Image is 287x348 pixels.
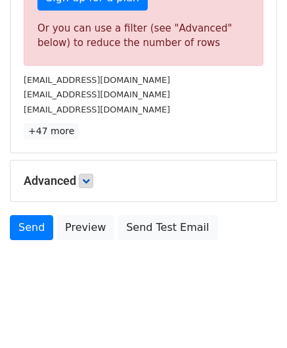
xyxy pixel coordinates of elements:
small: [EMAIL_ADDRESS][DOMAIN_NAME] [24,89,170,99]
small: [EMAIL_ADDRESS][DOMAIN_NAME] [24,105,170,114]
a: Send Test Email [118,215,217,240]
h5: Advanced [24,174,263,188]
a: Preview [56,215,114,240]
small: [EMAIL_ADDRESS][DOMAIN_NAME] [24,75,170,85]
div: Or you can use a filter (see "Advanced" below) to reduce the number of rows [37,21,250,51]
a: Send [10,215,53,240]
iframe: Chat Widget [221,285,287,348]
a: +47 more [24,123,79,139]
